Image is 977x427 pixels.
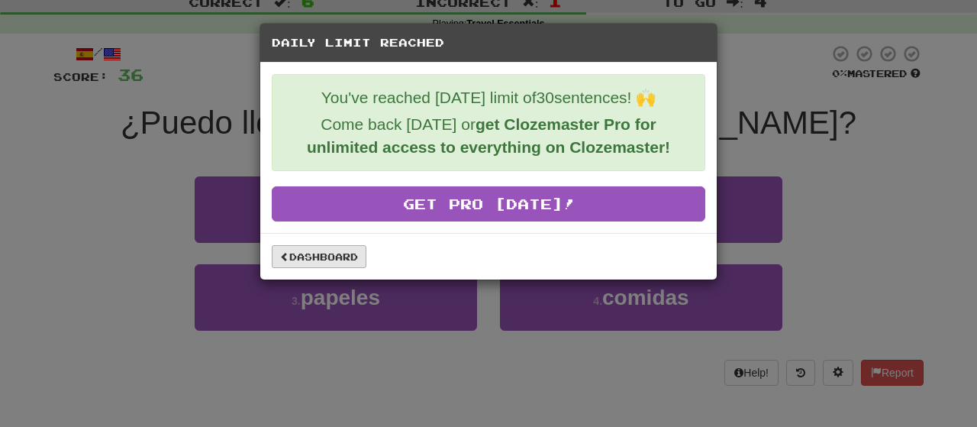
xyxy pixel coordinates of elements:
[284,113,693,159] p: Come back [DATE] or
[272,186,705,222] a: Get Pro [DATE]!
[284,86,693,109] p: You've reached [DATE] limit of 30 sentences! 🙌
[272,35,705,50] h5: Daily Limit Reached
[307,115,670,156] strong: get Clozemaster Pro for unlimited access to everything on Clozemaster!
[272,245,366,268] a: Dashboard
